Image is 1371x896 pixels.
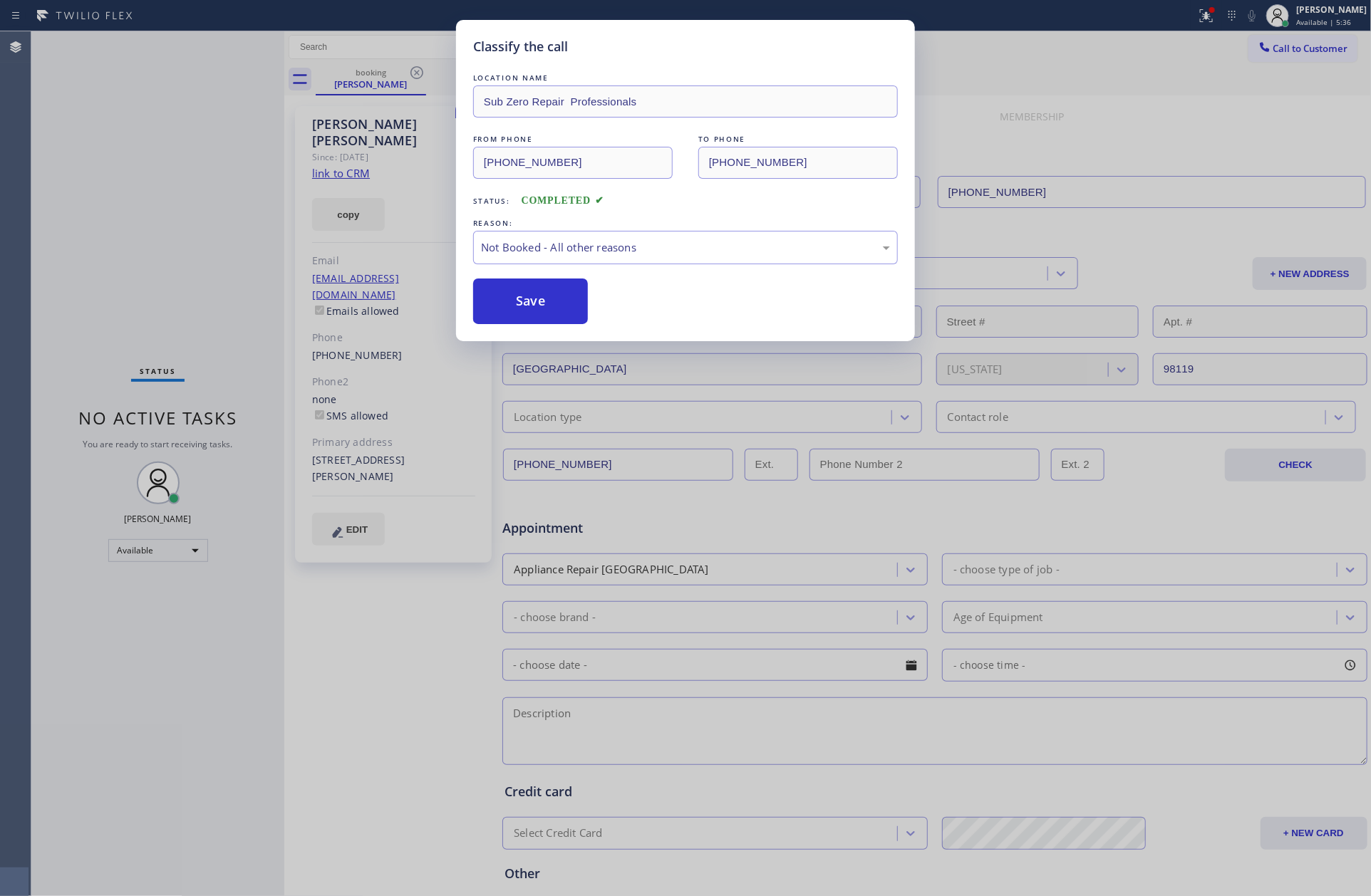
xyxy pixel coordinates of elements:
[473,216,898,231] div: REASON:
[522,195,604,206] span: COMPLETED
[698,147,898,179] input: To phone
[481,239,890,256] div: Not Booked - All other reasons
[473,71,898,85] div: LOCATION NAME
[473,196,510,206] span: Status:
[698,132,898,147] div: TO PHONE
[473,132,673,147] div: FROM PHONE
[473,37,568,56] h5: Classify the call
[473,278,588,324] button: Save
[473,147,673,179] input: From phone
